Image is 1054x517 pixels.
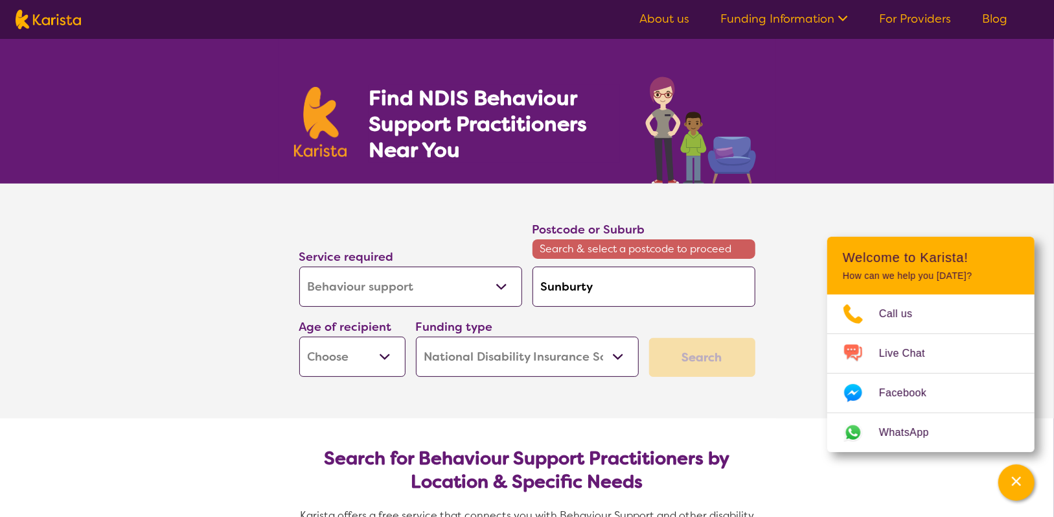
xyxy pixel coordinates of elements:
span: Live Chat [879,344,941,363]
span: Facebook [879,383,942,403]
button: Channel Menu [998,464,1035,501]
h1: Find NDIS Behaviour Support Practitioners Near You [369,85,619,163]
label: Postcode or Suburb [533,222,645,237]
a: For Providers [879,11,951,27]
img: Karista logo [294,87,347,157]
img: Karista logo [16,10,81,29]
p: How can we help you [DATE]? [843,271,1019,282]
label: Funding type [416,319,493,335]
span: Search & select a postcode to proceed [533,239,755,259]
h2: Welcome to Karista! [843,250,1019,265]
ul: Choose channel [827,295,1035,452]
a: Blog [982,11,1007,27]
span: Call us [879,304,928,324]
img: behaviour-support [642,70,761,184]
a: Funding Information [720,11,848,27]
a: About us [639,11,689,27]
input: Type [533,267,755,307]
h2: Search for Behaviour Support Practitioners by Location & Specific Needs [310,447,745,494]
span: WhatsApp [879,423,945,442]
a: Web link opens in a new tab. [827,413,1035,452]
div: Channel Menu [827,237,1035,452]
label: Service required [299,249,394,265]
label: Age of recipient [299,319,392,335]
